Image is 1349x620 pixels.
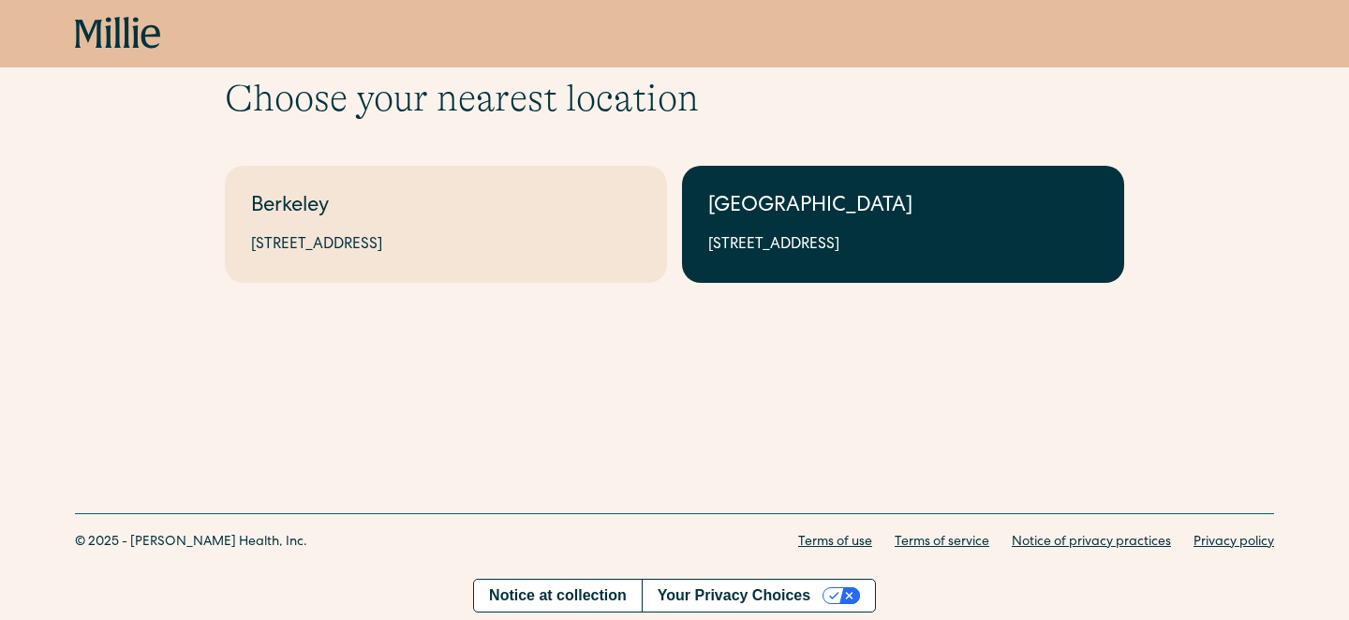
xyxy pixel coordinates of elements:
[251,234,641,257] div: [STREET_ADDRESS]
[642,580,875,612] button: Your Privacy Choices
[708,234,1098,257] div: [STREET_ADDRESS]
[895,533,989,553] a: Terms of service
[1193,533,1274,553] a: Privacy policy
[75,17,161,51] a: home
[75,533,307,553] div: © 2025 - [PERSON_NAME] Health, Inc.
[225,166,667,283] a: Berkeley[STREET_ADDRESS]
[251,192,641,223] div: Berkeley
[798,533,872,553] a: Terms of use
[225,76,1124,121] h1: Choose your nearest location
[708,192,1098,223] div: [GEOGRAPHIC_DATA]
[474,580,642,612] a: Notice at collection
[682,166,1124,283] a: [GEOGRAPHIC_DATA][STREET_ADDRESS]
[1012,533,1171,553] a: Notice of privacy practices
